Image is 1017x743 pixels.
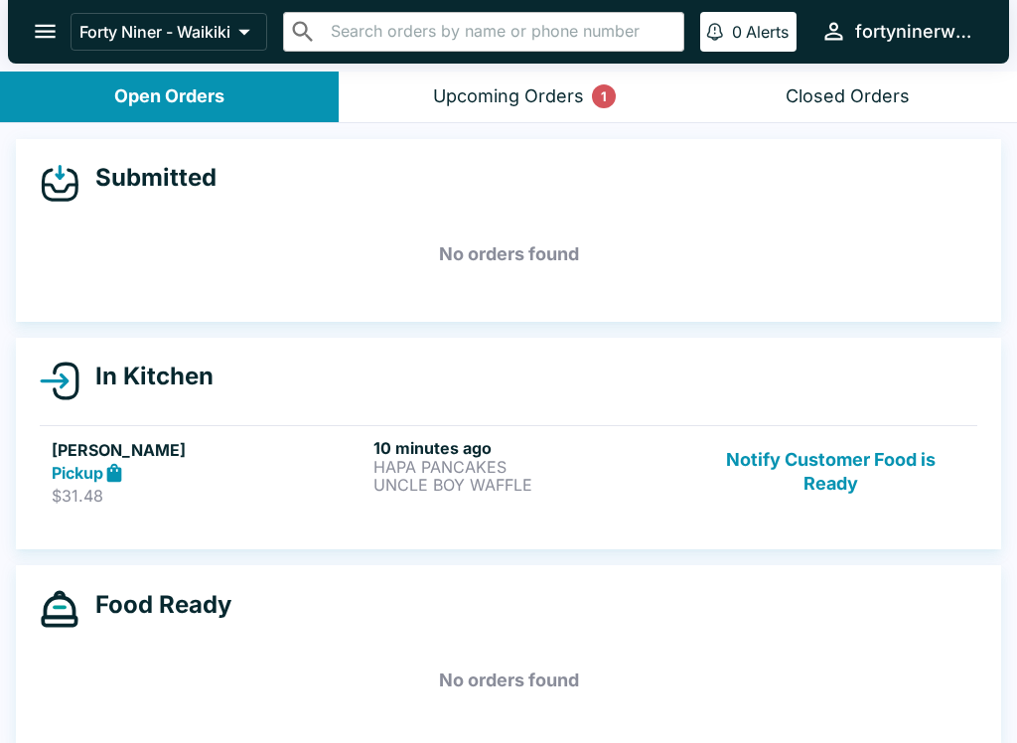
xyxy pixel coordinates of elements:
div: fortyninerwaikiki [855,20,977,44]
p: 1 [601,86,607,106]
h5: No orders found [40,645,977,716]
h5: No orders found [40,219,977,290]
div: Closed Orders [786,85,910,108]
p: Alerts [746,22,789,42]
button: fortyninerwaikiki [812,10,985,53]
div: Open Orders [114,85,224,108]
p: $31.48 [52,486,365,506]
strong: Pickup [52,463,103,483]
h4: In Kitchen [79,362,214,391]
p: UNCLE BOY WAFFLE [373,476,687,494]
p: HAPA PANCAKES [373,458,687,476]
input: Search orders by name or phone number [325,18,675,46]
button: open drawer [20,6,71,57]
h4: Submitted [79,163,217,193]
h5: [PERSON_NAME] [52,438,365,462]
p: Forty Niner - Waikiki [79,22,230,42]
button: Notify Customer Food is Ready [696,438,965,507]
p: 0 [732,22,742,42]
div: Upcoming Orders [433,85,584,108]
h4: Food Ready [79,590,231,620]
button: Forty Niner - Waikiki [71,13,267,51]
a: [PERSON_NAME]Pickup$31.4810 minutes agoHAPA PANCAKESUNCLE BOY WAFFLENotify Customer Food is Ready [40,425,977,519]
h6: 10 minutes ago [373,438,687,458]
